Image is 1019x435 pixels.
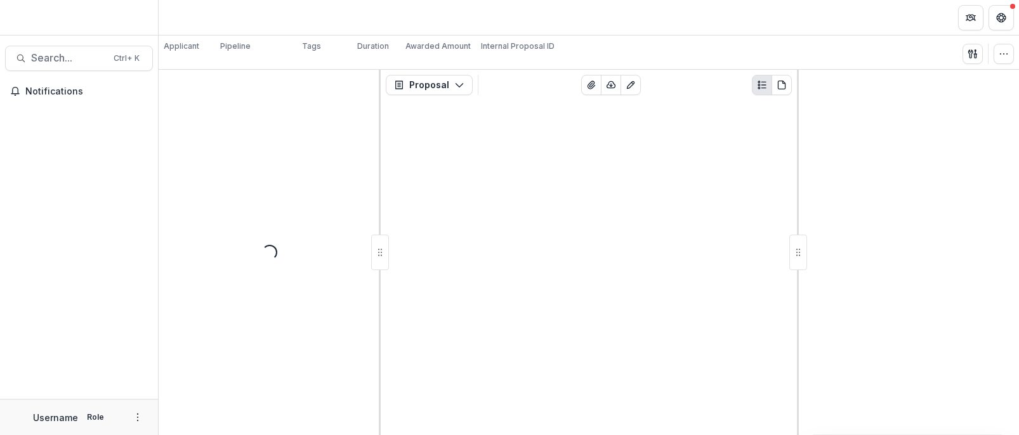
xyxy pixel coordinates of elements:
button: Search... [5,46,153,71]
p: Username [33,411,78,424]
button: Edit as form [621,75,641,95]
p: Duration [357,41,389,52]
button: Proposal [386,75,473,95]
button: More [130,410,145,425]
button: PDF view [772,75,792,95]
p: Tags [302,41,321,52]
button: Partners [958,5,983,30]
button: Notifications [5,81,153,101]
p: Role [83,412,108,423]
button: View Attached Files [581,75,602,95]
span: Search... [31,52,106,64]
span: Notifications [25,86,148,97]
button: Plaintext view [752,75,772,95]
p: Awarded Amount [405,41,471,52]
div: Ctrl + K [111,51,142,65]
p: Internal Proposal ID [481,41,555,52]
p: Applicant [164,41,199,52]
button: Get Help [989,5,1014,30]
p: Pipeline [220,41,251,52]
